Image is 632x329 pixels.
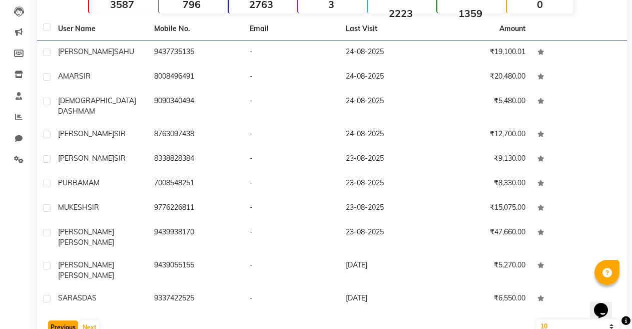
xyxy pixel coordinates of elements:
[148,221,244,254] td: 9439938170
[148,287,244,311] td: 9337422525
[58,96,136,116] span: [DEMOGRAPHIC_DATA] DASH
[435,90,531,123] td: ₹5,480.00
[83,178,100,187] span: MAM
[435,221,531,254] td: ₹47,660.00
[58,72,79,81] span: AMAR
[340,196,436,221] td: 23-08-2025
[58,238,114,247] span: [PERSON_NAME]
[435,41,531,65] td: ₹19,100.01
[435,147,531,172] td: ₹9,130.00
[58,178,83,187] span: PURBA
[340,287,436,311] td: [DATE]
[340,123,436,147] td: 24-08-2025
[590,289,622,319] iframe: chat widget
[340,254,436,287] td: [DATE]
[340,41,436,65] td: 24-08-2025
[244,123,340,147] td: -
[244,221,340,254] td: -
[340,90,436,123] td: 24-08-2025
[435,287,531,311] td: ₹6,550.00
[244,90,340,123] td: -
[148,41,244,65] td: 9437735135
[435,254,531,287] td: ₹5,270.00
[114,154,126,163] span: SIR
[78,107,95,116] span: MAM
[148,172,244,196] td: 7008548251
[244,287,340,311] td: -
[148,65,244,90] td: 8008496491
[244,41,340,65] td: -
[148,18,244,41] th: Mobile No.
[435,196,531,221] td: ₹15,075.00
[435,123,531,147] td: ₹12,700.00
[58,154,114,163] span: [PERSON_NAME]
[340,147,436,172] td: 23-08-2025
[148,123,244,147] td: 8763097438
[244,18,340,41] th: Email
[82,293,97,302] span: DAS
[58,47,114,56] span: [PERSON_NAME]
[244,172,340,196] td: -
[58,129,114,138] span: [PERSON_NAME]
[148,90,244,123] td: 9090340494
[58,227,114,236] span: [PERSON_NAME]
[368,7,433,20] strong: 2223
[244,196,340,221] td: -
[340,18,436,41] th: Last Visit
[58,260,114,269] span: [PERSON_NAME]
[244,147,340,172] td: -
[148,196,244,221] td: 9776226811
[114,129,126,138] span: SIR
[493,18,531,40] th: Amount
[79,72,91,81] span: SIR
[88,203,99,212] span: SIR
[435,65,531,90] td: ₹20,480.00
[52,18,148,41] th: User Name
[114,47,134,56] span: SAHU
[244,65,340,90] td: -
[58,203,88,212] span: MUKESH
[58,271,114,280] span: [PERSON_NAME]
[435,172,531,196] td: ₹8,330.00
[340,221,436,254] td: 23-08-2025
[148,254,244,287] td: 9439055155
[340,172,436,196] td: 23-08-2025
[340,65,436,90] td: 24-08-2025
[148,147,244,172] td: 8338828384
[437,7,503,20] strong: 1359
[244,254,340,287] td: -
[58,293,82,302] span: SARAS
